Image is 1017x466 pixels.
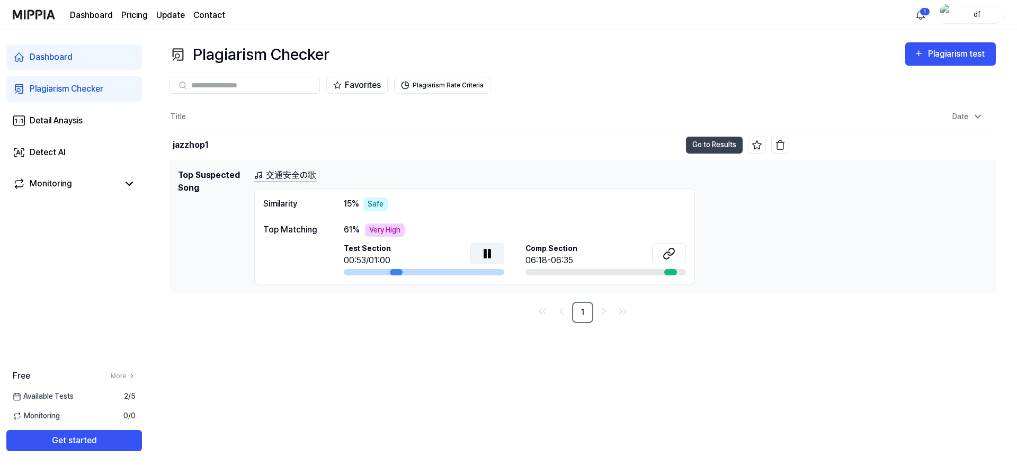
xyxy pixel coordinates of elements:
div: Monitoring [30,177,72,190]
a: Dashboard [6,44,142,70]
button: 알림1 [912,6,929,23]
a: Go to previous page [553,303,570,320]
a: Monitoring [13,177,119,190]
div: jazzhop1 [173,139,209,151]
span: 15 % [344,198,359,210]
a: 交通安全の歌 [254,169,317,182]
th: Title [169,104,789,130]
div: Detect AI [30,146,66,159]
span: 0 / 0 [123,410,136,422]
button: Plagiarism Rate Criteria [394,77,490,94]
div: Top Matching [263,223,323,236]
a: Contact [193,9,225,22]
img: profile [940,4,953,25]
a: Update [156,9,185,22]
span: Monitoring [13,410,60,422]
div: 06:18-06:35 [525,254,577,267]
a: Detail Anaysis [6,108,142,133]
button: Plagiarism test [905,42,996,66]
div: Safe [363,198,388,211]
a: Pricing [121,9,148,22]
div: Date [948,108,987,126]
a: Go to first page [534,303,551,320]
div: Similarity [263,198,323,211]
div: 1 [920,7,930,16]
div: Plagiarism test [928,47,987,61]
a: 1 [572,302,593,323]
img: 알림 [914,8,927,21]
a: More [111,371,136,381]
a: Dashboard [70,9,113,22]
div: 00:53/01:00 [344,254,391,267]
span: Free [13,370,30,382]
nav: pagination [169,302,996,323]
a: Plagiarism Checker [6,76,142,102]
button: profiledf [936,6,1004,24]
div: df [956,8,997,20]
button: Go to Results [686,137,743,154]
span: Available Tests [13,391,74,402]
img: delete [775,140,786,150]
span: Test Section [344,243,391,254]
span: Comp Section [525,243,577,254]
div: Very High [365,223,405,237]
button: Favorites [326,77,388,94]
h1: Top Suspected Song [178,169,246,284]
a: Go to next page [595,303,612,320]
div: Dashboard [30,51,73,64]
td: [DATE] 4:39 PM [789,130,996,160]
a: Detect AI [6,140,142,165]
button: Get started [6,430,142,451]
span: 2 / 5 [124,391,136,402]
span: 61 % [344,223,360,236]
div: Detail Anaysis [30,114,83,127]
a: Go to last page [614,303,631,320]
div: Plagiarism Checker [30,83,103,95]
div: Plagiarism Checker [169,42,329,66]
